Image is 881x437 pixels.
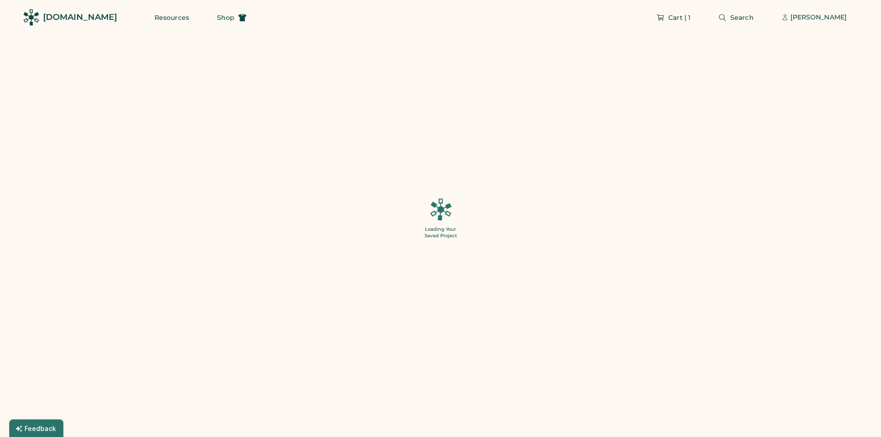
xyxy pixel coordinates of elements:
[707,8,765,27] button: Search
[143,8,200,27] button: Resources
[730,14,754,21] span: Search
[645,8,702,27] button: Cart | 1
[206,8,258,27] button: Shop
[425,226,457,239] div: Loading Your Saved Project
[23,9,39,25] img: Rendered Logo - Screens
[425,198,457,221] img: Platens-Green-Loader-Spin.svg
[790,13,847,22] div: [PERSON_NAME]
[217,14,234,21] span: Shop
[43,12,117,23] div: [DOMAIN_NAME]
[668,14,690,21] span: Cart | 1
